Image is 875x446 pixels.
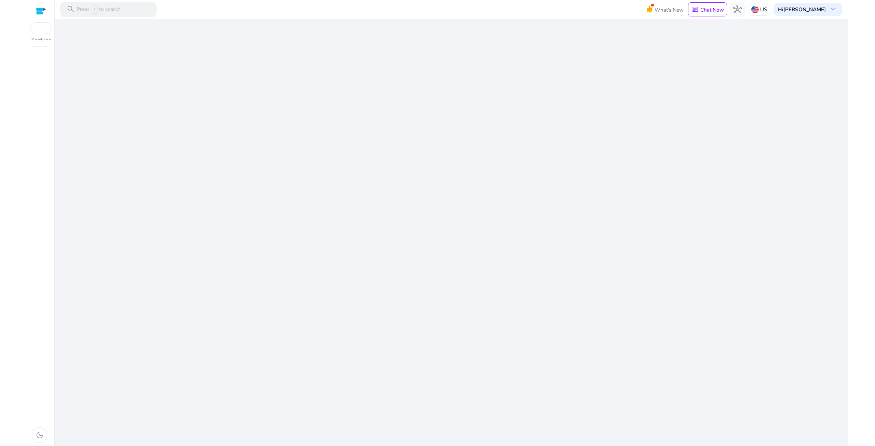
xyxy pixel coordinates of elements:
[829,5,838,14] span: keyboard_arrow_down
[77,5,121,14] p: Press to search
[91,5,97,14] span: /
[35,431,44,440] span: dark_mode
[783,6,826,13] b: [PERSON_NAME]
[760,3,767,15] p: US
[688,2,727,16] button: chatChat Now
[700,6,724,13] p: Chat Now
[730,2,745,17] button: hub
[751,6,759,13] img: us.svg
[66,5,75,14] span: search
[31,37,51,42] p: Marketplace
[778,7,826,12] p: Hi
[691,6,699,14] span: chat
[655,4,684,16] span: What's New
[733,5,742,14] span: hub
